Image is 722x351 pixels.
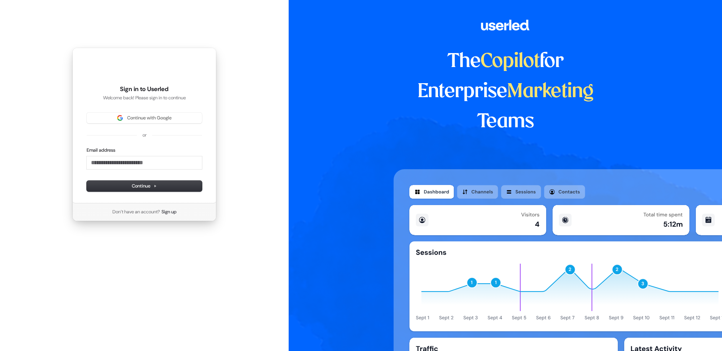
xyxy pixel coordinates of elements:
[112,209,160,215] span: Don’t have an account?
[507,82,594,101] span: Marketing
[132,183,157,189] span: Continue
[117,115,123,121] img: Sign in with Google
[87,181,202,191] button: Continue
[481,52,540,71] span: Copilot
[87,113,202,123] button: Sign in with GoogleContinue with Google
[127,115,172,121] span: Continue with Google
[87,95,202,101] p: Welcome back! Please sign in to continue
[394,47,617,137] h1: The for Enterprise Teams
[162,209,177,215] a: Sign up
[87,85,202,94] h1: Sign in to Userled
[143,132,146,138] p: or
[87,147,115,153] label: Email address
